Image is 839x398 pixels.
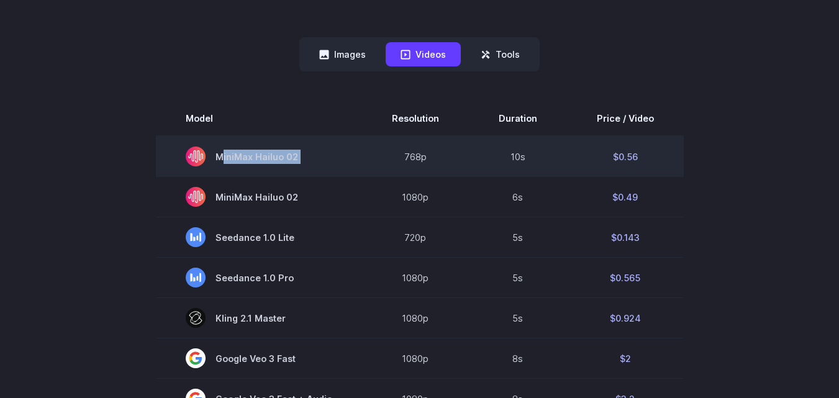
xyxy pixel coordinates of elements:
span: MiniMax Hailuo 02 [186,147,332,166]
span: Google Veo 3 Fast [186,348,332,368]
span: Seedance 1.0 Lite [186,227,332,247]
td: 720p [362,217,469,258]
td: 5s [469,298,567,338]
span: MiniMax Hailuo 02 [186,187,332,207]
th: Resolution [362,101,469,136]
button: Images [304,42,381,66]
td: $0.56 [567,136,684,177]
td: 5s [469,258,567,298]
td: 1080p [362,258,469,298]
th: Duration [469,101,567,136]
th: Model [156,101,362,136]
td: 6s [469,177,567,217]
td: 1080p [362,298,469,338]
span: Seedance 1.0 Pro [186,268,332,287]
td: 10s [469,136,567,177]
td: 768p [362,136,469,177]
td: 1080p [362,338,469,379]
button: Tools [466,42,535,66]
th: Price / Video [567,101,684,136]
td: 1080p [362,177,469,217]
button: Videos [386,42,461,66]
td: $2 [567,338,684,379]
td: 5s [469,217,567,258]
td: $0.49 [567,177,684,217]
td: 8s [469,338,567,379]
span: Kling 2.1 Master [186,308,332,328]
td: $0.924 [567,298,684,338]
td: $0.143 [567,217,684,258]
td: $0.565 [567,258,684,298]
